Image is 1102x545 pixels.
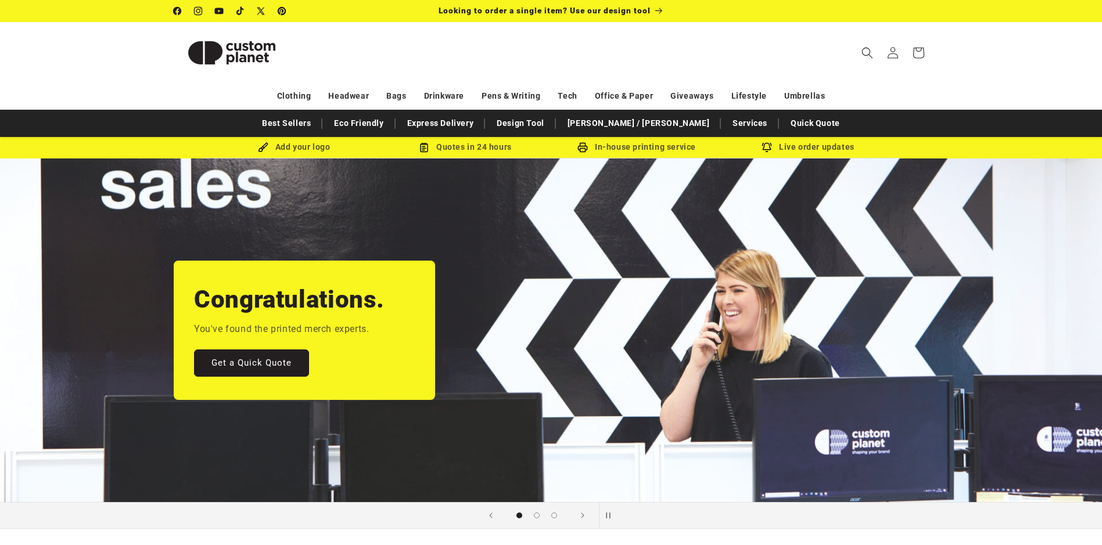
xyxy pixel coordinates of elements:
[855,40,880,66] summary: Search
[511,507,528,524] button: Load slide 1 of 3
[439,6,651,15] span: Looking to order a single item? Use our design tool
[401,113,480,133] a: Express Delivery
[194,284,385,315] h2: Congratulations.
[762,142,772,153] img: Order updates
[577,142,588,153] img: In-house printing
[570,503,595,528] button: Next slide
[551,140,723,154] div: In-house printing service
[194,349,309,377] a: Get a Quick Quote
[670,86,713,106] a: Giveaways
[380,140,551,154] div: Quotes in 24 hours
[328,113,389,133] a: Eco Friendly
[727,113,773,133] a: Services
[169,22,294,83] a: Custom Planet
[562,113,715,133] a: [PERSON_NAME] / [PERSON_NAME]
[731,86,767,106] a: Lifestyle
[258,142,268,153] img: Brush Icon
[174,27,290,79] img: Custom Planet
[194,321,369,338] p: You've found the printed merch experts.
[723,140,894,154] div: Live order updates
[478,503,504,528] button: Previous slide
[491,113,550,133] a: Design Tool
[599,503,624,528] button: Pause slideshow
[328,86,369,106] a: Headwear
[785,113,846,133] a: Quick Quote
[419,142,429,153] img: Order Updates Icon
[558,86,577,106] a: Tech
[424,86,464,106] a: Drinkware
[386,86,406,106] a: Bags
[277,86,311,106] a: Clothing
[256,113,317,133] a: Best Sellers
[784,86,825,106] a: Umbrellas
[595,86,653,106] a: Office & Paper
[209,140,380,154] div: Add your logo
[482,86,540,106] a: Pens & Writing
[545,507,563,524] button: Load slide 3 of 3
[528,507,545,524] button: Load slide 2 of 3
